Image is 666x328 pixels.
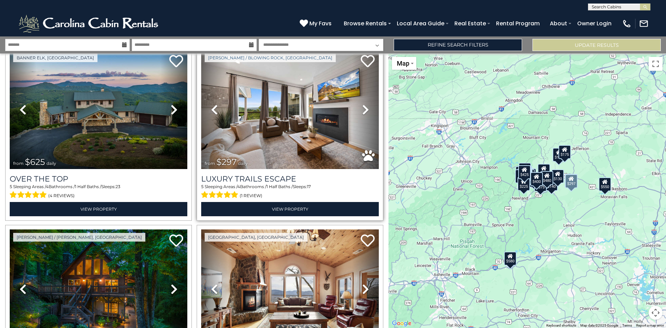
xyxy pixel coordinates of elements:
div: $480 [541,171,553,185]
a: Refine Search Filters [394,39,522,51]
span: from [13,161,24,166]
a: Add to favorites [361,234,375,249]
a: Local Area Guide [393,17,448,30]
button: Change map style [392,57,416,70]
a: [PERSON_NAME] / [PERSON_NAME], [GEOGRAPHIC_DATA] [13,233,145,242]
div: $375 [534,177,547,191]
button: Map camera controls [649,306,663,320]
div: $125 [519,162,531,176]
span: Map [397,60,409,67]
div: $130 [552,169,564,183]
a: Report a map error [636,323,664,327]
span: $297 [216,157,237,167]
div: $580 [504,251,516,265]
div: $230 [515,169,528,183]
a: Browse Rentals [340,17,390,30]
a: [PERSON_NAME] / Blowing Rock, [GEOGRAPHIC_DATA] [205,53,336,62]
img: thumbnail_167153549.jpeg [10,50,187,169]
span: 5 [10,184,12,189]
a: About [546,17,571,30]
img: mail-regular-white.png [639,19,649,28]
a: Add to favorites [169,54,183,69]
button: Toggle fullscreen view [649,57,663,71]
div: $425 [518,165,531,179]
div: $175 [558,145,571,159]
div: Sleeping Areas / Bathrooms / Sleeps: [10,184,187,200]
div: $297 [565,174,578,188]
span: Map data ©2025 Google [580,323,618,327]
a: [GEOGRAPHIC_DATA], [GEOGRAPHIC_DATA] [205,233,307,242]
button: Keyboard shortcuts [546,323,576,328]
a: View Property [10,202,187,216]
span: 1 Half Baths / [266,184,293,189]
button: Update Results [532,39,661,51]
div: $140 [545,177,558,191]
a: Add to favorites [169,234,183,249]
span: 17 [307,184,311,189]
a: Rental Program [493,17,543,30]
a: Banner Elk, [GEOGRAPHIC_DATA] [13,53,97,62]
span: $625 [25,157,45,167]
a: Luxury Trails Escape [201,174,379,184]
a: Real Estate [451,17,489,30]
div: $325 [565,174,578,188]
a: My Favs [300,19,333,28]
span: daily [46,161,56,166]
a: Open this area in Google Maps (opens a new window) [390,319,413,328]
a: Terms [622,323,632,327]
span: My Favs [309,19,332,28]
div: $175 [553,148,565,162]
a: View Property [201,202,379,216]
span: 23 [116,184,120,189]
div: Sleeping Areas / Bathrooms / Sleeps: [201,184,379,200]
span: (4 reviews) [48,191,75,200]
a: Over The Top [10,174,187,184]
span: (1 review) [240,191,262,200]
div: $349 [538,164,550,178]
img: White-1-2.png [17,13,161,34]
span: 1 Half Baths / [75,184,101,189]
img: Google [390,319,413,328]
span: daily [238,161,248,166]
img: thumbnail_168695581.jpeg [201,50,379,169]
span: 4 [237,184,240,189]
img: phone-regular-white.png [622,19,632,28]
div: $550 [599,177,611,191]
span: 4 [46,184,49,189]
span: 5 [201,184,204,189]
a: Owner Login [574,17,615,30]
div: $400 [530,172,543,186]
div: $225 [518,177,530,191]
span: from [205,161,215,166]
